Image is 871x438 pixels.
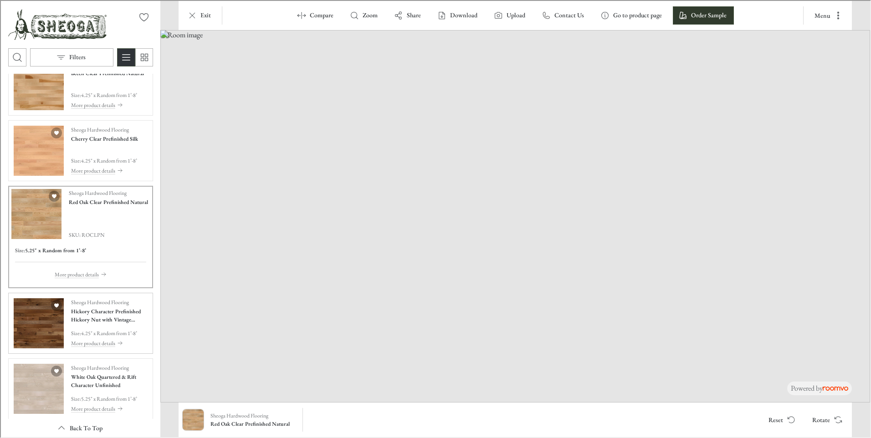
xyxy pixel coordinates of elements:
img: Red Oak Clear Prefinished Natural. Link opens in a new window. [10,188,61,238]
div: See Beech Clear Prefinished Natural in the room [7,54,152,115]
div: See Cherry Clear Prefinished Silk in the room [7,119,152,180]
p: Download [449,10,476,19]
p: Contact Us [553,10,583,19]
p: Sheoga Hardwood Flooring [70,297,128,306]
p: More product details [70,100,114,108]
img: Logo representing Sheoga Hardwood Flooring. [7,7,106,40]
p: More product details [70,338,114,346]
p: Sheoga Hardwood Flooring [70,363,128,371]
div: See White Oak Quartered & Rift Character Unfinished in the room [7,357,152,418]
p: Compare [309,10,333,19]
button: Scroll back to the beginning [7,418,152,436]
button: Share [388,5,427,24]
button: Add Hickory Character Prefinished Hickory Nut with Vintage Charm Texture to favorites [50,299,61,310]
button: More product details [70,165,137,175]
p: 5.25" x Random from 1’-8’ [80,394,136,402]
button: Reset product [760,410,800,428]
img: roomvo_wordmark.svg [822,386,847,390]
button: Switch to simple view [134,47,152,66]
button: Open search box [7,47,26,66]
h4: Hickory Character Prefinished Hickory Nut with Vintage Charm Texture [70,306,147,323]
button: Upload a picture of your room [487,5,532,24]
p: 4.25" x Random from 1’-8’ [80,90,136,98]
p: Size : [70,328,80,336]
img: Cherry Clear Prefinished Silk. Link opens in a new window. [13,125,63,175]
p: 4.25" x Random from 1’-8’ [80,328,136,336]
p: 4.25" x Random from 1’-8’ [80,156,136,164]
p: Share [406,10,420,19]
h4: Cherry Clear Prefinished Silk [70,134,137,142]
button: Zoom room image [343,5,384,24]
p: Order Sample [690,10,726,19]
h4: Red Oak Clear Prefinished Natural [68,197,147,205]
button: More product details [70,403,147,413]
h6: Size : [14,245,24,254]
p: Size : [70,90,80,98]
div: See Hickory Character Prefinished Hickory Nut with Vintage Charm Texture in the room [7,292,152,353]
div: The visualizer is powered by Roomvo. [790,382,847,392]
img: Hickory Character Prefinished Hickory Nut with Vintage Charm Texture. Link opens in a new window. [13,297,63,347]
button: Contact Us [535,5,590,24]
img: Red Oak Clear Prefinished Natural [182,408,203,429]
p: More product details [54,270,98,278]
img: Room image [159,29,869,402]
p: More product details [70,404,114,412]
button: Download [431,5,484,24]
button: No favorites [134,7,152,25]
p: Zoom [362,10,377,19]
p: Size : [70,394,80,402]
p: Go to product page [612,10,661,19]
span: SKU: ROCLPN [68,230,147,238]
p: Powered by [790,382,847,392]
button: Add White Oak Quartered & Rift Character Unfinished to favorites [50,365,61,376]
button: More actions [806,5,847,24]
button: Show details for Red Oak Clear Prefinished Natural [207,408,298,430]
button: Go to product page [594,5,668,24]
div: Product sizes [14,245,145,254]
button: Order Sample [672,5,733,24]
div: Product List Mode Selector [116,47,152,66]
button: Open the filters menu [29,47,113,66]
button: Rotate Surface [804,410,847,428]
a: Go to Sheoga Hardwood Flooring's website. [7,7,106,40]
button: Enter compare mode [291,5,340,24]
button: More product details [70,99,143,109]
p: Sheoga Hardwood Flooring [70,125,128,133]
h6: 5.25" x Random from 1’-8’ [24,245,85,254]
h4: White Oak Quartered & Rift Character Unfinished [70,372,147,388]
button: Add Red Oak Clear Prefinished Natural to favorites [48,190,59,201]
button: More product details [70,337,147,347]
p: More product details [70,166,114,174]
p: Size : [70,156,80,164]
button: Add Cherry Clear Prefinished Silk to favorites [50,127,61,138]
button: Exit [181,5,217,24]
p: Exit [200,10,210,19]
p: Filters [68,52,85,61]
p: Sheoga Hardwood Flooring [68,188,126,196]
img: White Oak Quartered & Rift Character Unfinished. Link opens in a new window. [13,363,63,413]
button: Switch to detail view [116,47,134,66]
label: Upload [506,10,524,19]
h6: Red Oak Clear Prefinished Natural [210,419,295,427]
p: Sheoga Hardwood Flooring [210,411,267,419]
button: More product details [54,269,106,279]
img: Beech Clear Prefinished Natural. Link opens in a new window. [13,59,63,109]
